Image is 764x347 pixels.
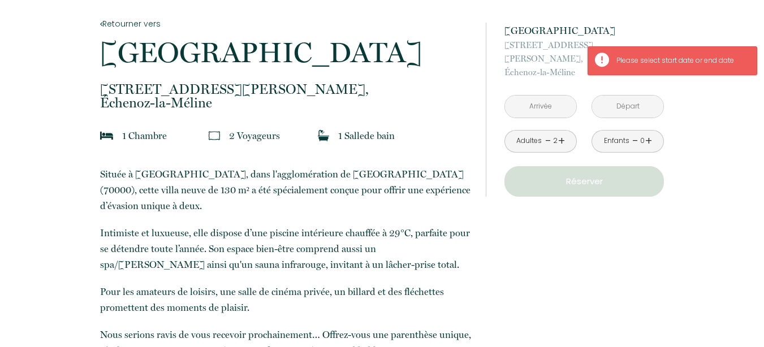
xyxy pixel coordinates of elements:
[604,136,629,146] div: Enfants
[553,136,558,146] div: 2
[632,132,638,150] a: -
[100,83,471,110] p: Échenoz-la-Méline
[338,128,395,144] p: 1 Salle de bain
[100,38,471,67] p: [GEOGRAPHIC_DATA]
[276,130,280,141] span: s
[100,284,471,315] p: Pour les amateurs de loisirs, une salle de cinéma privée, un billard et des fléchettes promettent...
[558,132,565,150] a: +
[100,166,471,214] p: Située à [GEOGRAPHIC_DATA], dans l'agglomération de [GEOGRAPHIC_DATA] (70000), cette villa neuve ...
[508,175,660,188] p: Réserver
[229,128,280,144] p: 2 Voyageur
[100,18,471,30] a: Retourner vers
[545,132,551,150] a: -
[100,225,471,272] p: Intimiste et luxueuse, elle dispose d’une piscine intérieure chauffée à 29°C, parfaite pour se dé...
[504,166,664,197] button: Réserver
[209,130,220,141] img: guests
[504,38,664,66] span: [STREET_ADDRESS][PERSON_NAME],
[592,96,663,118] input: Départ
[504,38,664,79] p: Échenoz-la-Méline
[100,83,471,96] span: [STREET_ADDRESS][PERSON_NAME],
[122,128,167,144] p: 1 Chambre
[616,55,745,66] div: Please select start date or end date
[640,136,645,146] div: 0
[504,23,664,38] p: [GEOGRAPHIC_DATA]
[505,96,576,118] input: Arrivée
[516,136,542,146] div: Adultes
[645,132,652,150] a: +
